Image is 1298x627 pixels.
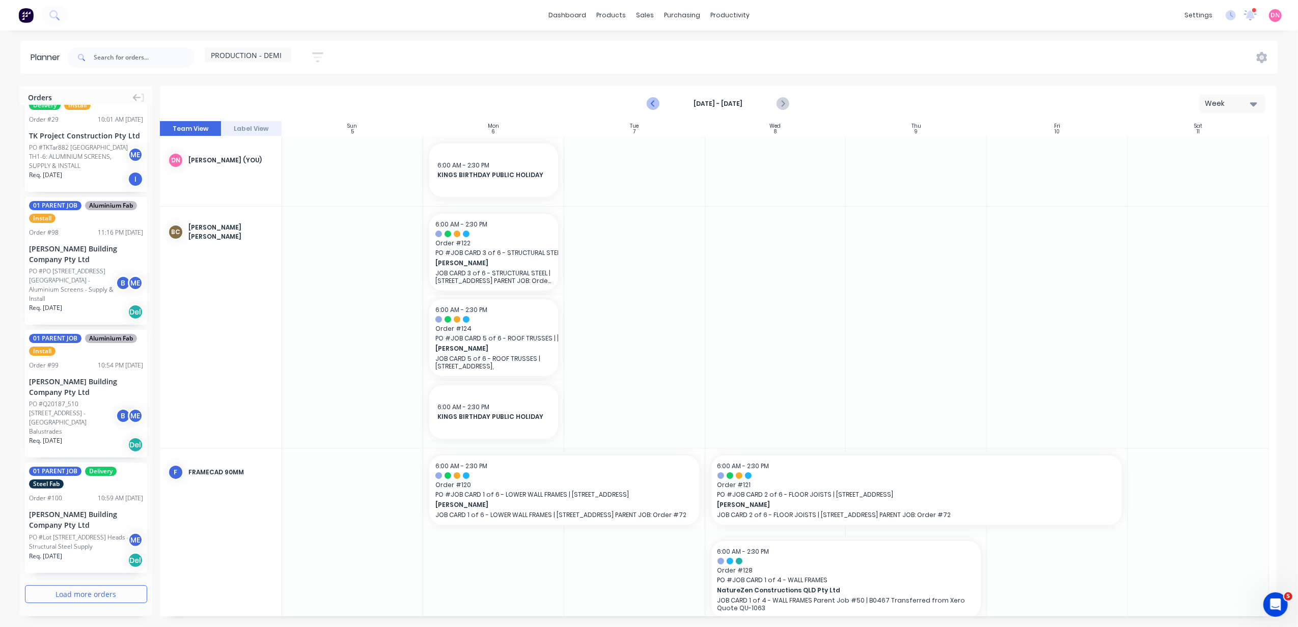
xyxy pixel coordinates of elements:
div: ME [128,275,143,291]
p: JOB CARD 5 of 6 - ROOF TRUSSES | [STREET_ADDRESS], [435,355,552,370]
div: F [168,465,183,480]
div: I [128,172,143,187]
div: Planner [31,51,65,64]
div: Sun [347,123,357,129]
span: Order # 121 [717,480,1116,490]
div: 10 [1055,129,1060,134]
span: Order # 128 [717,566,975,575]
span: PO # JOB CARD 1 of 4 - WALL FRAMES [717,576,975,585]
iframe: Intercom live chat [1263,592,1288,617]
span: Order # 122 [435,239,552,248]
strong: [DATE] - [DATE] [667,99,769,108]
div: [PERSON_NAME] Building Company Pty Ltd [29,243,143,265]
input: Search for orders... [94,47,195,68]
div: Wed [770,123,781,129]
div: BC [168,224,183,240]
div: 5 [351,129,354,134]
div: 10:59 AM [DATE] [98,494,143,503]
div: sales [631,8,659,23]
div: Fri [1054,123,1060,129]
div: 10:54 PM [DATE] [98,361,143,370]
div: Mon [488,123,499,129]
p: JOB CARD 1 of 4 - WALL FRAMES Parent Job #50 | B0467 Transferred from Xero Quote QU-1063 [717,596,975,612]
div: Order # 99 [29,361,59,370]
div: Del [128,553,143,568]
p: JOB CARD 3 of 6 - STRUCTURAL STEEL | [STREET_ADDRESS] PARENT JOB: Order #72 [435,269,552,284]
span: KINGS BIRTHDAY PUBLIC HOLIDAY [437,170,550,180]
div: [PERSON_NAME] Building Company Pty Ltd [29,509,143,530]
div: ME [128,408,143,423]
span: 01 PARENT JOB [29,334,81,343]
span: 6:00 AM - 2:30 PM [435,462,487,470]
div: productivity [705,8,755,23]
div: 6 [491,129,495,134]
button: Team View [160,121,221,136]
div: Order # 29 [29,115,59,124]
div: Thu [912,123,921,129]
div: PO #TKTar882 [GEOGRAPHIC_DATA] TH1-6: ALUMINIUM SCREENS, SUPPLY & INSTALL [29,143,131,170]
span: [PERSON_NAME] [717,500,1076,509]
span: DN [1271,11,1280,20]
span: Steel Fab [29,479,64,489]
div: FRAMECAD 90mm [188,468,273,477]
div: ME [128,532,143,548]
div: Sat [1194,123,1202,129]
span: PRODUCTION - DEMI [211,50,282,61]
div: B [116,275,131,291]
span: PO # JOB CARD 1 of 6 - LOWER WALL FRAMES | [STREET_ADDRESS] [435,490,693,499]
div: DN [168,153,183,168]
div: Order # 100 [29,494,62,503]
div: 11:16 PM [DATE] [98,228,143,237]
span: NatureZen Constructions QLD Pty Ltd [717,586,949,595]
span: 6:00 AM - 2:30 PM [437,403,489,411]
span: 6:00 AM - 2:30 PM [435,220,487,229]
div: Tue [630,123,639,129]
span: Req. [DATE] [29,170,62,180]
span: Req. [DATE] [29,436,62,445]
span: Install [64,101,91,110]
p: JOB CARD 1 of 6 - LOWER WALL FRAMES | [STREET_ADDRESS] PARENT JOB: Order #72 [435,511,693,519]
div: B [116,408,131,423]
span: Aluminium Fab [85,201,137,210]
span: 6:00 AM - 2:30 PM [717,547,769,556]
div: 8 [774,129,777,134]
span: Req. [DATE] [29,303,62,312]
span: Aluminium Fab [85,334,137,343]
span: 6:00 AM - 2:30 PM [717,462,769,470]
div: products [591,8,631,23]
div: 10:01 AM [DATE] [98,115,143,124]
div: [PERSON_NAME] [PERSON_NAME] [188,223,273,241]
a: dashboard [543,8,591,23]
span: 6:00 AM - 2:30 PM [435,305,487,314]
div: [PERSON_NAME] (You) [188,156,273,165]
div: [PERSON_NAME] Building Company Pty Ltd [29,376,143,397]
div: purchasing [659,8,705,23]
span: 6:00 AM - 2:30 PM [437,161,489,169]
span: [PERSON_NAME] [435,344,540,353]
div: TK Project Construction Pty Ltd [29,130,143,141]
span: [PERSON_NAME] [435,500,667,509]
span: PO # JOB CARD 2 of 6 - FLOOR JOISTS | [STREET_ADDRESS] [717,490,1116,499]
div: PO #Lot [STREET_ADDRESS] Heads - Structural Steel Supply [29,533,131,551]
div: Del [128,437,143,452]
span: Req. [DATE] [29,552,62,561]
div: settings [1179,8,1218,23]
div: PO #PO [STREET_ADDRESS][GEOGRAPHIC_DATA] - Aluminium Screens - Supply & Install [29,267,119,303]
span: 5 [1284,592,1292,601]
div: 11 [1197,129,1200,134]
div: ME [128,147,143,162]
p: JOB CARD 2 of 6 - FLOOR JOISTS | [STREET_ADDRESS] PARENT JOB: Order #72 [717,511,1116,519]
span: 01 PARENT JOB [29,201,81,210]
div: Week [1205,98,1252,109]
span: 01 PARENT JOB [29,467,81,476]
span: [PERSON_NAME] [435,259,540,268]
span: Delivery [29,101,61,110]
button: Load more orders [25,585,147,603]
button: Week [1199,95,1265,112]
div: Del [128,304,143,320]
span: PO # JOB CARD 5 of 6 - ROOF TRUSSES | [STREET_ADDRESS], [435,334,552,343]
img: Factory [18,8,34,23]
button: Label View [221,121,282,136]
div: Order # 98 [29,228,59,237]
span: Install [29,347,56,356]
